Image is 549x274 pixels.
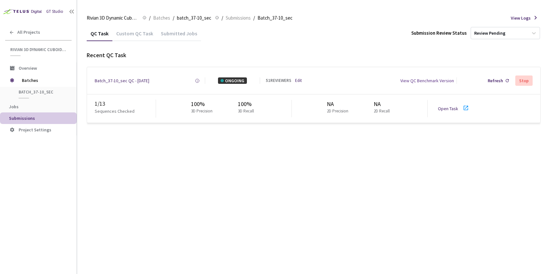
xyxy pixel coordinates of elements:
div: Submission Review Status [411,30,467,36]
div: View QC Benchmark Version [400,77,454,84]
p: 3D Precision [191,108,213,114]
span: Rivian 3D Dynamic Cuboids[2024-25] [10,47,68,52]
div: QC Task [87,30,112,41]
a: Open Task [438,106,458,111]
div: NA [374,100,392,108]
span: Batches [153,14,170,22]
span: Rivian 3D Dynamic Cuboids[2024-25] [87,14,139,22]
li: / [149,14,151,22]
span: batch_37-10_sec [19,89,66,95]
a: Batch_37-10_sec QC - [DATE] [95,77,149,84]
p: 3D Recall [238,108,254,114]
span: Submissions [9,115,35,121]
div: 100% [238,100,257,108]
div: Submitted Jobs [157,30,201,41]
span: Batch_37-10_sec [257,14,292,22]
div: 51 REVIEWERS [266,78,291,84]
li: / [253,14,255,22]
li: / [222,14,223,22]
div: Refresh [488,77,503,84]
li: / [173,14,174,22]
span: Overview [19,65,37,71]
div: NA [327,100,351,108]
span: Batches [22,74,66,87]
p: Sequences Checked [95,108,135,114]
p: 2D Recall [374,108,390,114]
p: 2D Precision [327,108,348,114]
div: GT Studio [46,9,63,15]
div: Custom QC Task [112,30,157,41]
div: 100% [191,100,215,108]
div: Recent QC Task [87,51,541,59]
div: ONGOING [218,77,247,84]
span: View Logs [511,15,531,21]
span: All Projects [17,30,40,35]
a: Submissions [224,14,252,21]
div: Stop [519,78,529,83]
span: Submissions [226,14,251,22]
div: Review Pending [474,30,505,36]
span: Jobs [9,104,19,110]
div: 1 / 13 [95,100,156,108]
span: Project Settings [19,127,51,133]
a: Edit [295,78,302,84]
a: Batches [152,14,171,21]
span: batch_37-10_sec [177,14,211,22]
